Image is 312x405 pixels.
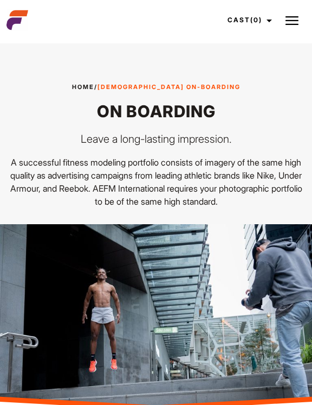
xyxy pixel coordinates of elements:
p: A successful fitness modeling portfolio consists of imagery of the same high quality as advertisi... [6,156,305,208]
span: (0) [250,16,262,24]
h1: On Boarding [6,100,305,122]
img: Burger icon [285,14,298,27]
strong: [DEMOGRAPHIC_DATA] On-Boarding [97,83,240,91]
a: Home [72,83,94,91]
span: / [72,83,240,92]
a: Cast(0) [218,5,278,35]
img: cropped-aefm-brand-fav-22-square.png [6,9,28,31]
p: Leave a long-lasting impression. [6,131,305,147]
